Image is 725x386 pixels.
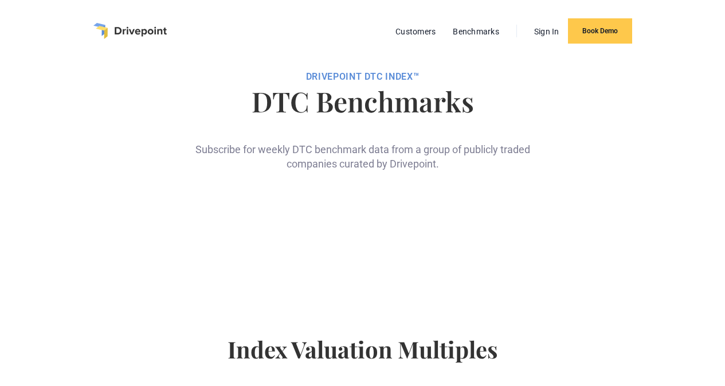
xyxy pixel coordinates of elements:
[209,189,516,289] iframe: Form 0
[390,24,441,39] a: Customers
[23,87,702,115] h1: DTC Benchmarks
[568,18,632,44] a: Book Demo
[93,23,167,39] a: home
[447,24,505,39] a: Benchmarks
[23,71,702,83] div: DRIVEPOiNT DTC Index™
[23,336,702,381] h4: Index Valuation Multiples
[191,124,535,171] div: Subscribe for weekly DTC benchmark data from a group of publicly traded companies curated by Driv...
[528,24,565,39] a: Sign In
